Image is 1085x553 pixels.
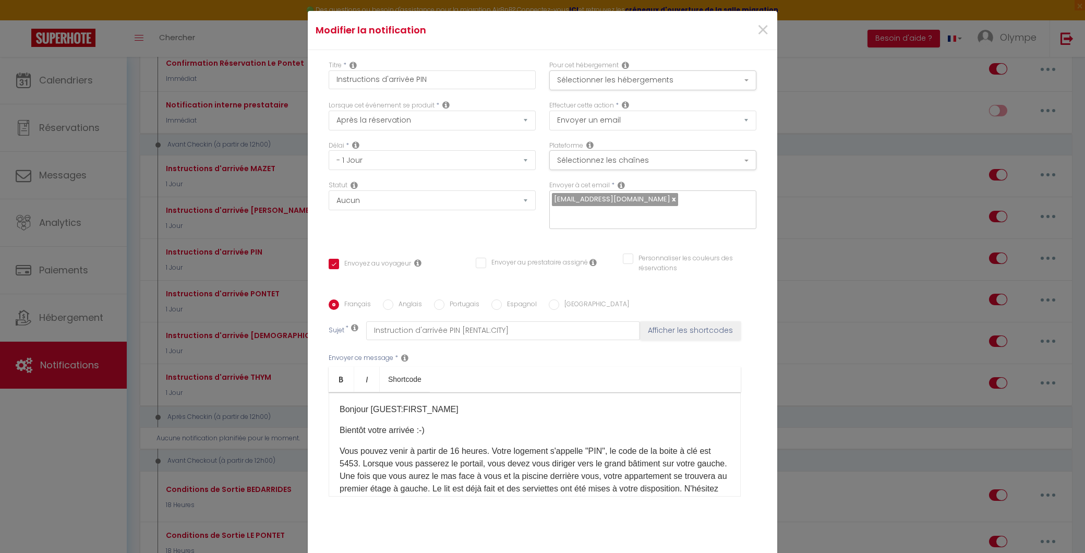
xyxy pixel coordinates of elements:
button: Sélectionnez les chaînes [549,150,756,170]
a: Bold [329,367,354,392]
i: Recipient [618,181,625,189]
i: This Rental [622,61,629,69]
iframe: Chat [1041,506,1077,545]
label: Français [339,299,371,311]
a: Shortcode [380,367,430,392]
i: Booking status [351,181,358,189]
i: Envoyer au voyageur [414,259,421,267]
label: [GEOGRAPHIC_DATA] [559,299,629,311]
button: Ouvrir le widget de chat LiveChat [8,4,40,35]
label: Envoyer à cet email [549,181,610,190]
button: Afficher les shortcodes [640,321,741,340]
i: Action Time [352,141,359,149]
p: Bonjour [GUEST:FIRST_NAME]​ [340,403,730,416]
label: Espagnol [502,299,537,311]
div: ​ [329,392,741,497]
span: × [756,15,769,46]
label: Sujet [329,326,344,336]
i: Action Channel [586,141,594,149]
label: Titre [329,61,342,70]
label: Portugais [444,299,479,311]
i: Event Occur [442,101,450,109]
p: Vous pouvez venir à partir de 16 heures. Votre logement s'appelle "PIN", le code de la boite à cl... [340,445,730,520]
i: Action Type [622,101,629,109]
label: Pour cet hébergement [549,61,619,70]
i: Envoyer au prestataire si il est assigné [589,258,597,267]
button: Close [756,19,769,42]
label: Lorsque cet événement se produit [329,101,435,111]
label: Anglais [393,299,422,311]
label: Statut [329,181,347,190]
label: Envoyer ce message [329,353,393,363]
label: Délai [329,141,344,151]
label: Effectuer cette action [549,101,614,111]
label: Plateforme [549,141,583,151]
a: Italic [354,367,380,392]
span: [EMAIL_ADDRESS][DOMAIN_NAME] [554,194,670,204]
i: Title [349,61,357,69]
button: Sélectionner les hébergements [549,70,756,90]
i: Subject [351,323,358,332]
p: Bientôt votre arrivée :-) [340,424,730,437]
h4: Modifier la notification [316,23,613,38]
i: Message [401,354,408,362]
